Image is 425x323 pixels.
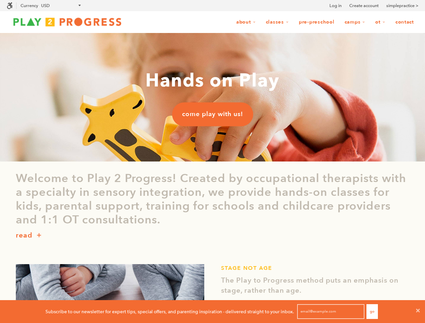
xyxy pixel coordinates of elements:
[294,16,339,29] a: Pre-Preschool
[221,299,238,310] p: read
[366,304,378,319] button: Go
[261,16,293,29] a: Classes
[45,308,294,315] p: Subscribe to our newsletter for expert tips, special offers, and parenting inspiration - delivere...
[386,2,418,9] a: simplepractice >
[297,304,364,319] input: email@example.com
[232,16,260,29] a: About
[349,2,379,9] a: Create account
[16,230,32,241] p: read
[172,103,253,126] a: come play with us!
[340,16,370,29] a: Camps
[221,264,410,272] h1: STAGE NOT AGE
[16,172,410,226] p: Welcome to Play 2 Progress! Created by occupational therapists with a specialty in sensory integr...
[182,110,243,119] span: come play with us!
[7,15,128,29] img: Play2Progress logo
[221,276,410,295] p: The Play to Progress method puts an emphasis on stage, rather than age.
[329,2,342,9] a: Log in
[371,16,390,29] a: OT
[21,3,38,8] label: Currency
[391,16,418,29] a: Contact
